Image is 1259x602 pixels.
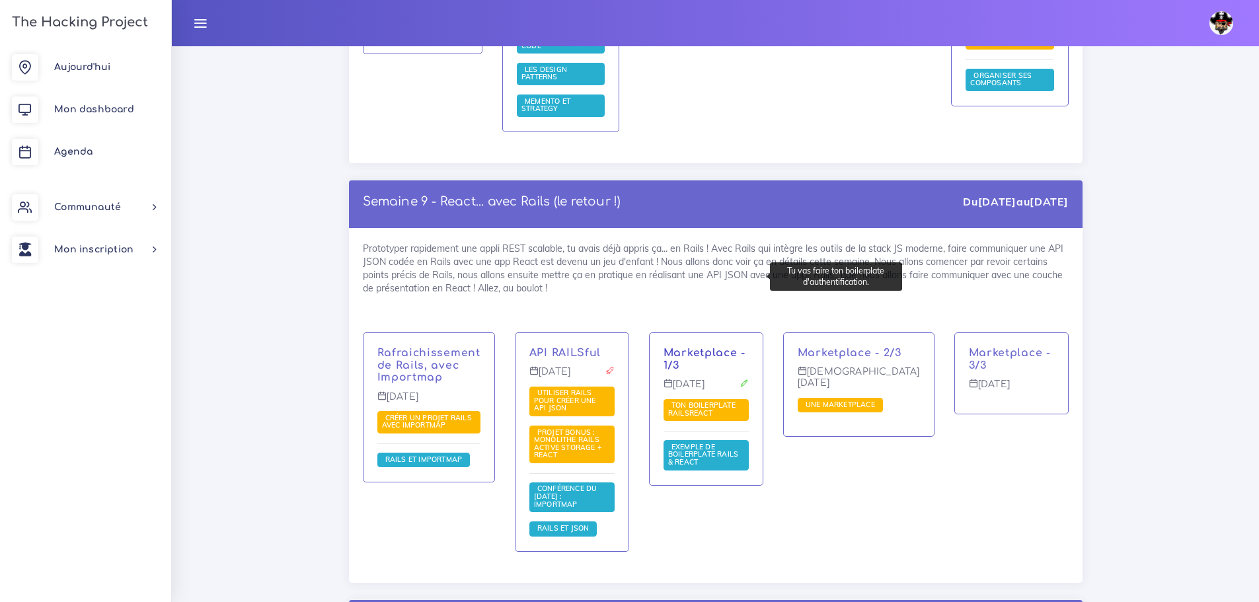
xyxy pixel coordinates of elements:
a: Les design patterns [521,65,567,83]
a: Rails et JSON [534,524,593,533]
a: Exemple de Boilerplate Rails & React [668,443,739,467]
a: Ton boilerplate RailsReact [668,401,736,418]
div: Tu vas faire ton boilerplate d'authentification. [770,262,902,291]
img: avatar [1209,11,1233,35]
p: [DEMOGRAPHIC_DATA][DATE] [798,366,920,398]
span: Les design patterns [521,65,567,82]
h3: The Hacking Project [8,15,148,30]
a: Marketplace - 2/3 [798,347,901,359]
a: Conférence du [DATE] : Importmap [534,484,597,509]
a: Utiliser Rails pour créer une API JSON [534,389,596,413]
span: Ton boilerplate RailsReact [668,400,736,418]
strong: [DATE] [1030,195,1068,208]
a: Rafraichissement de Rails, avec Importmap [377,347,480,384]
div: Prototyper rapidement une appli REST scalable, tu avais déjà appris ça... en Rails ! Avec Rails q... [349,228,1083,583]
a: Une marketplace [802,400,878,410]
a: Organiser ses composants [970,71,1032,88]
p: [DATE] [664,379,749,400]
span: Rails et JSON [534,523,593,533]
a: Memento et Strategy [521,96,570,114]
a: Créer un projet Rails avec Importmap [382,414,472,431]
span: Une marketplace [802,400,878,409]
div: Du au [963,194,1068,209]
strong: [DATE] [978,195,1016,208]
span: Utiliser Rails pour créer une API JSON [534,388,596,412]
span: Exemple de Boilerplate Rails & React [668,442,739,467]
a: Rails et Importmap [382,455,466,464]
span: Créer un projet Rails avec Importmap [382,413,472,430]
span: Agenda [54,147,93,157]
a: Marketplace - 3/3 [969,347,1051,371]
a: Projet Bonus : Monolithe Rails Active Storage + React [534,428,601,460]
span: Mon inscription [54,245,134,254]
span: Communauté [54,202,121,212]
a: Marketplace - 1/3 [664,347,745,371]
span: Conférence du [DATE] : clean code [521,25,585,50]
a: API RAILSful [529,347,601,359]
a: Semaine 9 - React... avec Rails (le retour !) [363,195,621,208]
p: [DATE] [377,391,480,412]
span: Mon dashboard [54,104,134,114]
p: [DATE] [969,379,1054,400]
span: Aujourd'hui [54,62,110,72]
p: [DATE] [529,366,615,387]
span: Conférence du [DATE] : Importmap [534,484,597,508]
